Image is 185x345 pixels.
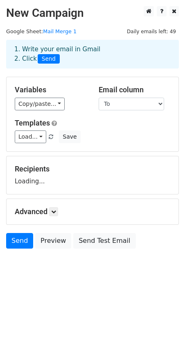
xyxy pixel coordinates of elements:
[6,233,33,249] a: Send
[15,119,50,127] a: Templates
[124,28,179,34] a: Daily emails left: 49
[8,45,177,64] div: 1. Write your email in Gmail 2. Click
[6,6,179,20] h2: New Campaign
[15,207,170,216] h5: Advanced
[15,130,46,143] a: Load...
[43,28,77,34] a: Mail Merge 1
[59,130,80,143] button: Save
[73,233,135,249] a: Send Test Email
[15,98,65,110] a: Copy/paste...
[6,28,77,34] small: Google Sheet:
[99,85,170,94] h5: Email column
[15,165,170,186] div: Loading...
[38,54,60,64] span: Send
[35,233,71,249] a: Preview
[15,165,170,174] h5: Recipients
[15,85,86,94] h5: Variables
[124,27,179,36] span: Daily emails left: 49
